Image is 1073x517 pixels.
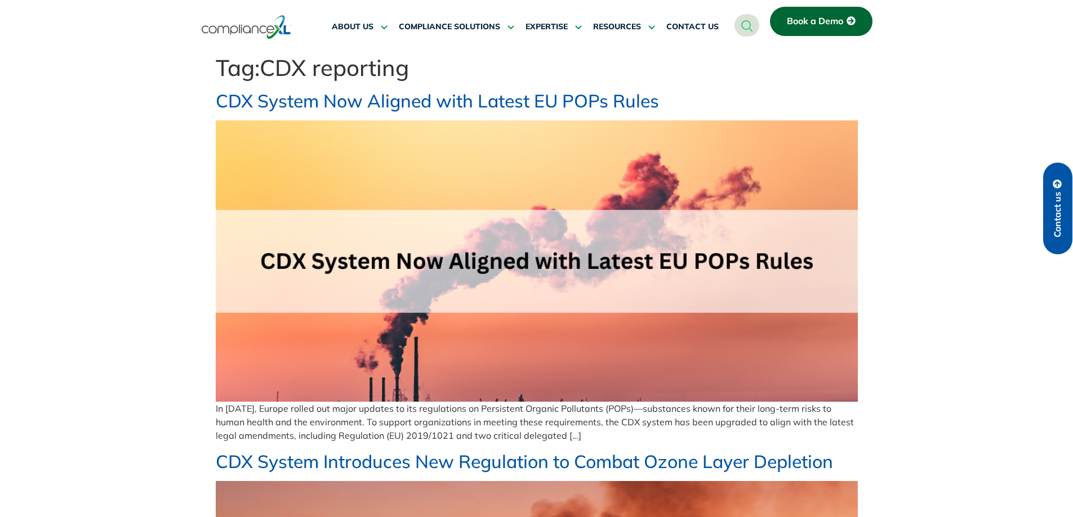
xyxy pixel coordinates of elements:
span: ABOUT US [332,22,373,32]
a: ABOUT US [332,14,388,41]
a: EXPERTISE [526,14,582,41]
span: CDX reporting [260,53,409,82]
img: logo-one.svg [202,14,291,40]
a: CDX System Introduces New Regulation to Combat Ozone Layer Depletion [216,450,833,473]
span: CONTACT US [666,22,719,32]
h1: Tag: [216,54,858,81]
span: Book a Demo [787,16,843,26]
p: In [DATE], Europe rolled out major updates to its regulations on Persistent Organic Pollutants (P... [216,402,858,442]
a: RESOURCES [593,14,655,41]
a: Contact us [1043,163,1072,254]
a: CDX System Now Aligned with Latest EU POPs Rules [216,89,659,112]
a: CONTACT US [666,14,719,41]
span: Contact us [1053,192,1063,237]
a: navsearch-button [734,14,759,37]
a: COMPLIANCE SOLUTIONS [399,14,514,41]
a: Book a Demo [770,7,872,36]
span: COMPLIANCE SOLUTIONS [399,22,500,32]
span: RESOURCES [593,22,641,32]
span: EXPERTISE [526,22,568,32]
